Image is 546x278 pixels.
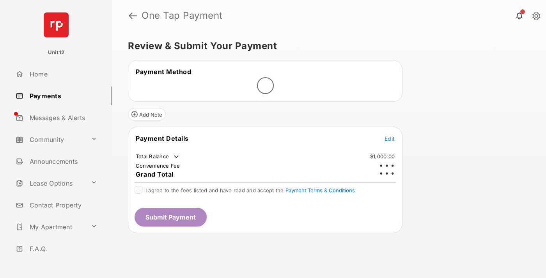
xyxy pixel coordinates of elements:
[128,41,524,51] h5: Review & Submit Your Payment
[136,135,189,142] span: Payment Details
[12,130,88,149] a: Community
[12,239,112,258] a: F.A.Q.
[12,108,112,127] a: Messages & Alerts
[12,87,112,105] a: Payments
[136,170,174,178] span: Grand Total
[142,11,223,20] strong: One Tap Payment
[135,153,180,161] td: Total Balance
[385,135,395,142] button: Edit
[12,218,88,236] a: My Apartment
[145,187,355,193] span: I agree to the fees listed and have read and accept the
[12,196,112,214] a: Contact Property
[128,108,166,120] button: Add Note
[135,208,207,227] button: Submit Payment
[135,162,181,169] td: Convenience Fee
[370,153,395,160] td: $1,000.00
[285,187,355,193] button: I agree to the fees listed and have read and accept the
[385,135,395,142] span: Edit
[12,65,112,83] a: Home
[136,68,191,76] span: Payment Method
[12,152,112,171] a: Announcements
[12,174,88,193] a: Lease Options
[44,12,69,37] img: svg+xml;base64,PHN2ZyB4bWxucz0iaHR0cDovL3d3dy53My5vcmcvMjAwMC9zdmciIHdpZHRoPSI2NCIgaGVpZ2h0PSI2NC...
[48,49,65,57] p: Unit12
